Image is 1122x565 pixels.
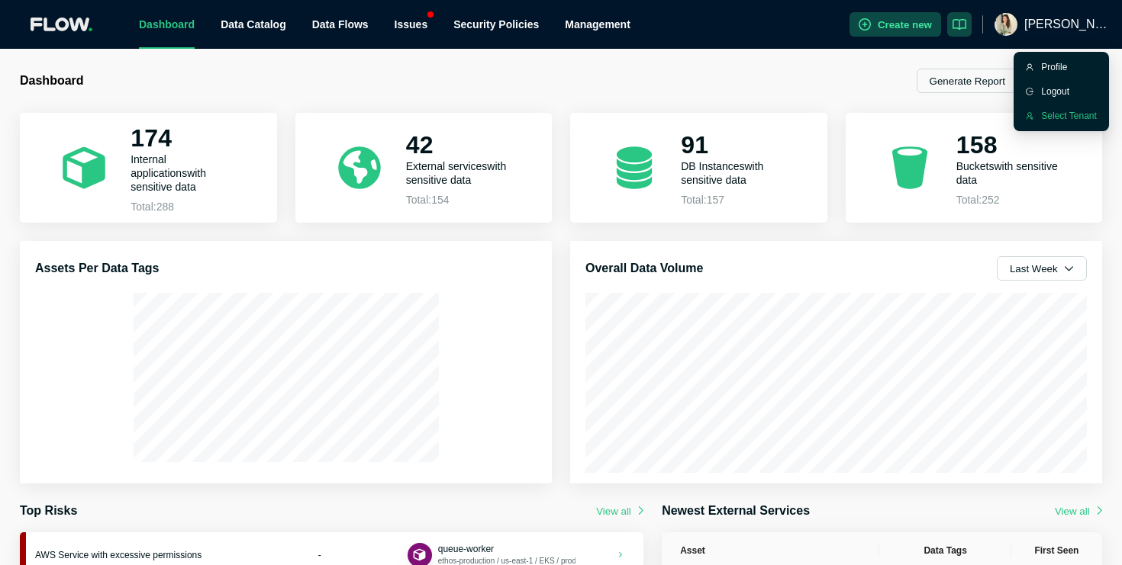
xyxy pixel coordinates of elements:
p: DB Instances with sensitive data [681,159,791,187]
p: Total: 157 [681,194,791,206]
button: View all [596,506,643,517]
h3: Assets Per Data Tags [35,259,159,278]
h2: 91 [681,130,791,159]
a: Dashboard [139,18,195,30]
h1: Dashboard [20,73,561,88]
p: Total: 288 [131,201,240,213]
a: 158Bucketswith sensitive dataTotal:252 [846,113,1103,223]
h3: Newest External Services [662,502,810,520]
div: Select Tenant [1041,108,1097,124]
span: user-switch [1026,112,1035,120]
button: Generate Report [917,69,1018,93]
button: queue-worker [438,543,494,555]
h2: 158 [956,130,1066,159]
h3: Overall Data Volume [585,259,703,278]
h2: 42 [406,130,516,159]
a: Security Policies [453,18,539,30]
button: View all [1055,506,1102,517]
div: Profile [1041,59,1097,75]
img: ACg8ocJohUJBFW_WElZWn2gAk1bZ2MTW4NDy04TrnJ96qQHN5fE9UgsL=s96-c [995,13,1017,36]
p: Total: 252 [956,194,1066,206]
img: Application [411,547,427,563]
a: 174Internal applicationswith sensitive dataTotal:288 [20,113,277,223]
p: Total: 154 [406,194,516,206]
p: Internal applications with sensitive data [131,152,240,194]
h2: 174 [131,124,240,152]
button: Last Week [997,256,1087,281]
a: Data Catalog [221,18,286,30]
a: 91DB Instanceswith sensitive dataTotal:157 [570,113,827,223]
span: Data Flows [312,18,369,30]
div: - [244,550,395,560]
h3: Top Risks [20,502,77,520]
span: queue-worker [438,544,494,554]
p: External services with sensitive data [406,159,516,187]
button: Create new [850,12,941,37]
a: Logout [1041,86,1069,97]
span: ethos-production / us-east-1 / EKS / production / default [438,557,626,565]
p: Buckets with sensitive data [956,159,1066,187]
a: 42External serviceswith sensitive dataTotal:154 [295,113,553,223]
span: user [1026,63,1035,71]
div: AWS Service with excessive permissions [35,550,232,560]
